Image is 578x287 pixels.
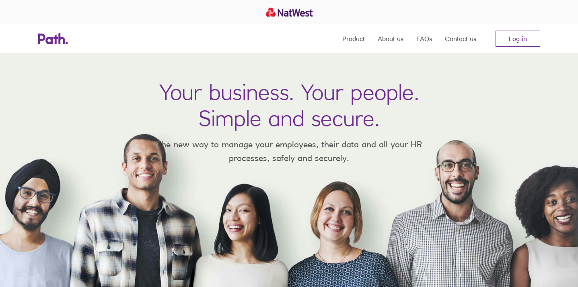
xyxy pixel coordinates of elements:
[416,24,432,53] a: FAQs
[378,24,403,53] a: About us
[342,24,365,53] a: Product
[144,138,434,165] p: The new way to manage your employees, their data and all your HR processes, safely and securely.
[445,24,476,53] a: Contact us
[159,79,419,131] h1: Your business. Your people. Simple and secure.
[496,31,540,47] a: Log in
